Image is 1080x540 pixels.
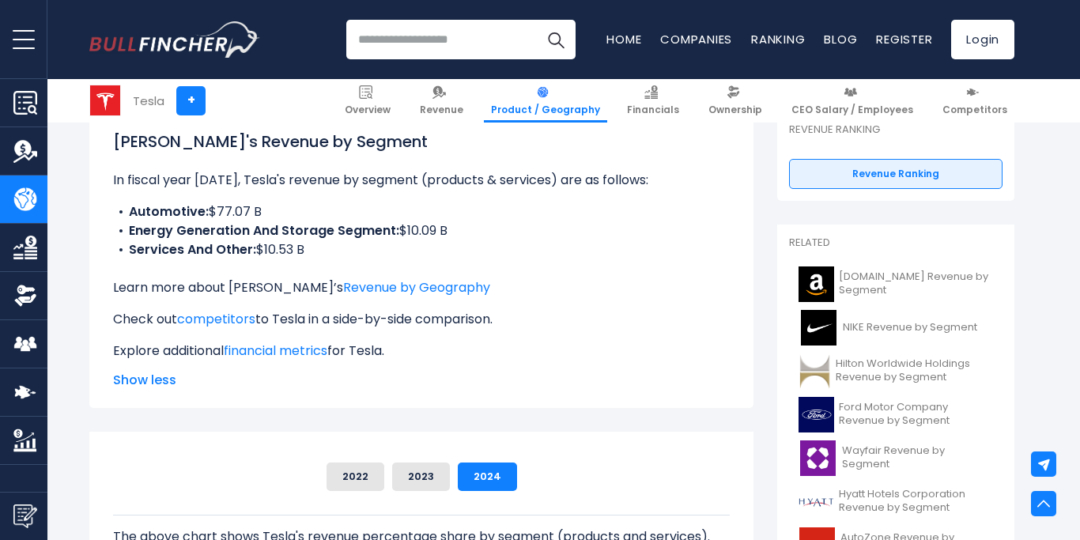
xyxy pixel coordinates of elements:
[627,104,679,116] span: Financials
[89,21,260,58] img: Bullfincher logo
[89,21,259,58] a: Go to homepage
[90,85,120,115] img: TSLA logo
[799,484,834,519] img: H logo
[660,31,732,47] a: Companies
[113,278,730,297] p: Learn more about [PERSON_NAME]’s
[789,236,1003,250] p: Related
[129,240,256,259] b: Services And Other:
[799,266,834,302] img: AMZN logo
[789,480,1003,523] a: Hyatt Hotels Corporation Revenue by Segment
[620,79,686,123] a: Financials
[345,104,391,116] span: Overview
[799,353,831,389] img: HLT logo
[842,444,993,471] span: Wayfair Revenue by Segment
[133,92,164,110] div: Tesla
[420,104,463,116] span: Revenue
[176,86,206,115] a: +
[13,284,37,308] img: Ownership
[113,171,730,190] p: In fiscal year [DATE], Tesla's revenue by segment (products & services) are as follows:
[392,463,450,491] button: 2023
[129,221,399,240] b: Energy Generation And Storage Segment:
[789,123,1003,137] p: Revenue Ranking
[338,79,398,123] a: Overview
[701,79,769,123] a: Ownership
[799,310,838,346] img: NKE logo
[784,79,920,123] a: CEO Salary / Employees
[799,440,837,476] img: W logo
[113,371,730,390] span: Show less
[113,342,730,361] p: Explore additional for Tesla.
[839,270,993,297] span: [DOMAIN_NAME] Revenue by Segment
[224,342,327,360] a: financial metrics
[113,130,730,153] h1: [PERSON_NAME]'s Revenue by Segment
[751,31,805,47] a: Ranking
[177,310,255,328] a: competitors
[824,31,857,47] a: Blog
[876,31,932,47] a: Register
[606,31,641,47] a: Home
[113,202,730,221] li: $77.07 B
[791,104,913,116] span: CEO Salary / Employees
[843,321,977,334] span: NIKE Revenue by Segment
[789,393,1003,436] a: Ford Motor Company Revenue by Segment
[836,357,993,384] span: Hilton Worldwide Holdings Revenue by Segment
[789,306,1003,349] a: NIKE Revenue by Segment
[799,397,834,432] img: F logo
[789,349,1003,393] a: Hilton Worldwide Holdings Revenue by Segment
[536,20,576,59] button: Search
[484,79,607,123] a: Product / Geography
[839,488,993,515] span: Hyatt Hotels Corporation Revenue by Segment
[413,79,470,123] a: Revenue
[839,401,993,428] span: Ford Motor Company Revenue by Segment
[327,463,384,491] button: 2022
[942,104,1007,116] span: Competitors
[789,159,1003,189] a: Revenue Ranking
[458,463,517,491] button: 2024
[789,262,1003,306] a: [DOMAIN_NAME] Revenue by Segment
[951,20,1014,59] a: Login
[113,310,730,329] p: Check out to Tesla in a side-by-side comparison.
[789,436,1003,480] a: Wayfair Revenue by Segment
[129,202,209,221] b: Automotive:
[113,240,730,259] li: $10.53 B
[491,104,600,116] span: Product / Geography
[113,221,730,240] li: $10.09 B
[708,104,762,116] span: Ownership
[343,278,490,296] a: Revenue by Geography
[935,79,1014,123] a: Competitors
